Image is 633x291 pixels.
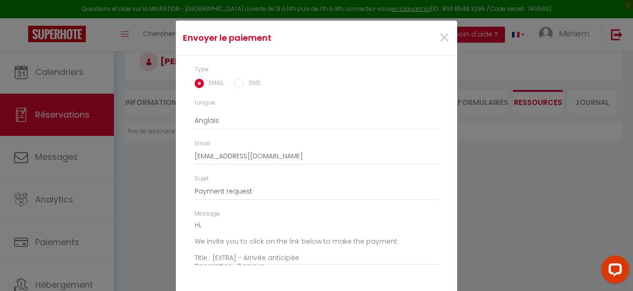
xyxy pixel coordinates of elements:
[438,28,450,48] button: Close
[594,252,633,291] iframe: LiveChat chat widget
[195,174,209,183] label: Sujet
[438,24,450,52] span: ×
[204,79,224,89] label: EMAIL
[195,209,220,218] label: Message
[195,65,209,74] label: Type
[195,98,215,107] label: Langue
[244,79,261,89] label: SMS
[183,31,357,45] h4: Envoyer le paiement
[195,139,210,148] label: Email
